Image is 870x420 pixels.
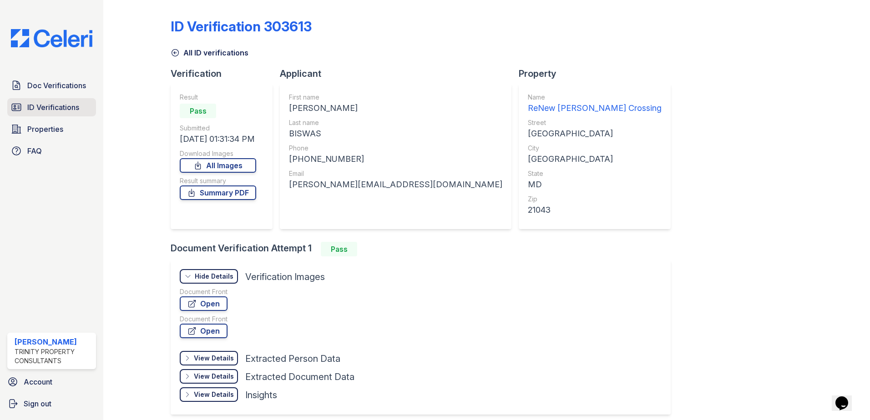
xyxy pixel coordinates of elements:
[27,102,79,113] span: ID Verifications
[832,384,861,411] iframe: chat widget
[7,142,96,160] a: FAQ
[289,144,502,153] div: Phone
[245,270,325,283] div: Verification Images
[289,153,502,165] div: [PHONE_NUMBER]
[180,315,228,324] div: Document Front
[195,272,233,281] div: Hide Details
[245,370,354,383] div: Extracted Document Data
[15,347,92,365] div: Trinity Property Consultants
[245,352,340,365] div: Extracted Person Data
[528,169,662,178] div: State
[280,67,519,80] div: Applicant
[180,133,256,145] div: [DATE] 01:31:34 PM
[194,354,234,363] div: View Details
[24,376,52,387] span: Account
[4,29,100,47] img: CE_Logo_Blue-a8612792a0a2168367f1c8372b55b34899dd931a85d93a1a3d3e32e68fde9ad4.png
[4,395,100,413] a: Sign out
[15,336,92,347] div: [PERSON_NAME]
[27,145,42,156] span: FAQ
[180,104,216,118] div: Pass
[180,324,228,338] a: Open
[528,102,662,115] div: ReNew [PERSON_NAME] Crossing
[528,118,662,127] div: Street
[289,178,502,191] div: [PERSON_NAME][EMAIL_ADDRESS][DOMAIN_NAME]
[4,373,100,391] a: Account
[194,372,234,381] div: View Details
[321,242,357,256] div: Pass
[7,76,96,95] a: Doc Verifications
[24,398,51,409] span: Sign out
[528,178,662,191] div: MD
[245,389,277,401] div: Insights
[528,204,662,216] div: 21043
[519,67,678,80] div: Property
[180,287,228,296] div: Document Front
[289,118,502,127] div: Last name
[194,390,234,399] div: View Details
[289,127,502,140] div: BISWAS
[528,144,662,153] div: City
[528,195,662,204] div: Zip
[180,296,228,311] a: Open
[528,153,662,165] div: [GEOGRAPHIC_DATA]
[180,176,256,185] div: Result summary
[7,120,96,138] a: Properties
[171,18,312,35] div: ID Verification 303613
[171,242,678,256] div: Document Verification Attempt 1
[528,93,662,102] div: Name
[171,47,248,58] a: All ID verifications
[289,93,502,102] div: First name
[7,98,96,116] a: ID Verifications
[180,93,256,102] div: Result
[289,169,502,178] div: Email
[171,67,280,80] div: Verification
[27,80,86,91] span: Doc Verifications
[180,158,256,173] a: All Images
[528,127,662,140] div: [GEOGRAPHIC_DATA]
[289,102,502,115] div: [PERSON_NAME]
[180,124,256,133] div: Submitted
[27,124,63,135] span: Properties
[528,93,662,115] a: Name ReNew [PERSON_NAME] Crossing
[180,149,256,158] div: Download Images
[180,185,256,200] a: Summary PDF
